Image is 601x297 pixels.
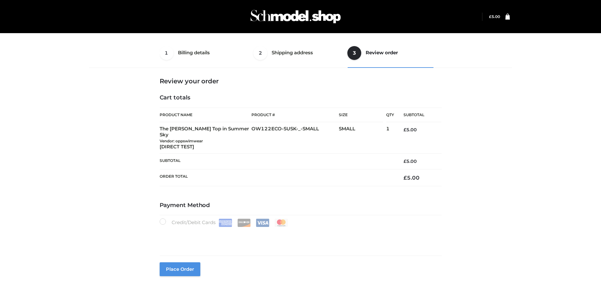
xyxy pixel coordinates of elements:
th: Subtotal [394,108,441,122]
h4: Cart totals [160,94,442,101]
a: £5.00 [489,14,500,19]
bdi: 5.00 [404,127,417,133]
bdi: 5.00 [404,158,417,164]
button: Place order [160,262,200,276]
th: Product # [251,108,339,122]
th: Subtotal [160,154,394,169]
th: Product Name [160,108,252,122]
small: Vendor: oppswimwear [160,139,203,143]
h4: Payment Method [160,202,442,209]
td: SMALL [339,122,386,154]
td: 1 [386,122,394,154]
bdi: 5.00 [404,175,420,181]
iframe: Secure payment input frame [158,226,440,249]
span: £ [404,175,407,181]
img: Discover [237,219,251,227]
td: OW122ECO-SUSK-_-SMALL [251,122,339,154]
img: Visa [256,219,269,227]
img: Mastercard [274,219,288,227]
th: Order Total [160,169,394,186]
img: Schmodel Admin 964 [248,4,343,29]
img: Amex [219,219,232,227]
h3: Review your order [160,77,442,85]
span: £ [404,127,406,133]
th: Qty [386,108,394,122]
td: The [PERSON_NAME] Top in Summer Sky [DIRECT TEST] [160,122,252,154]
th: Size [339,108,383,122]
bdi: 5.00 [489,14,500,19]
label: Credit/Debit Cards [160,218,289,227]
span: £ [404,158,406,164]
span: £ [489,14,492,19]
